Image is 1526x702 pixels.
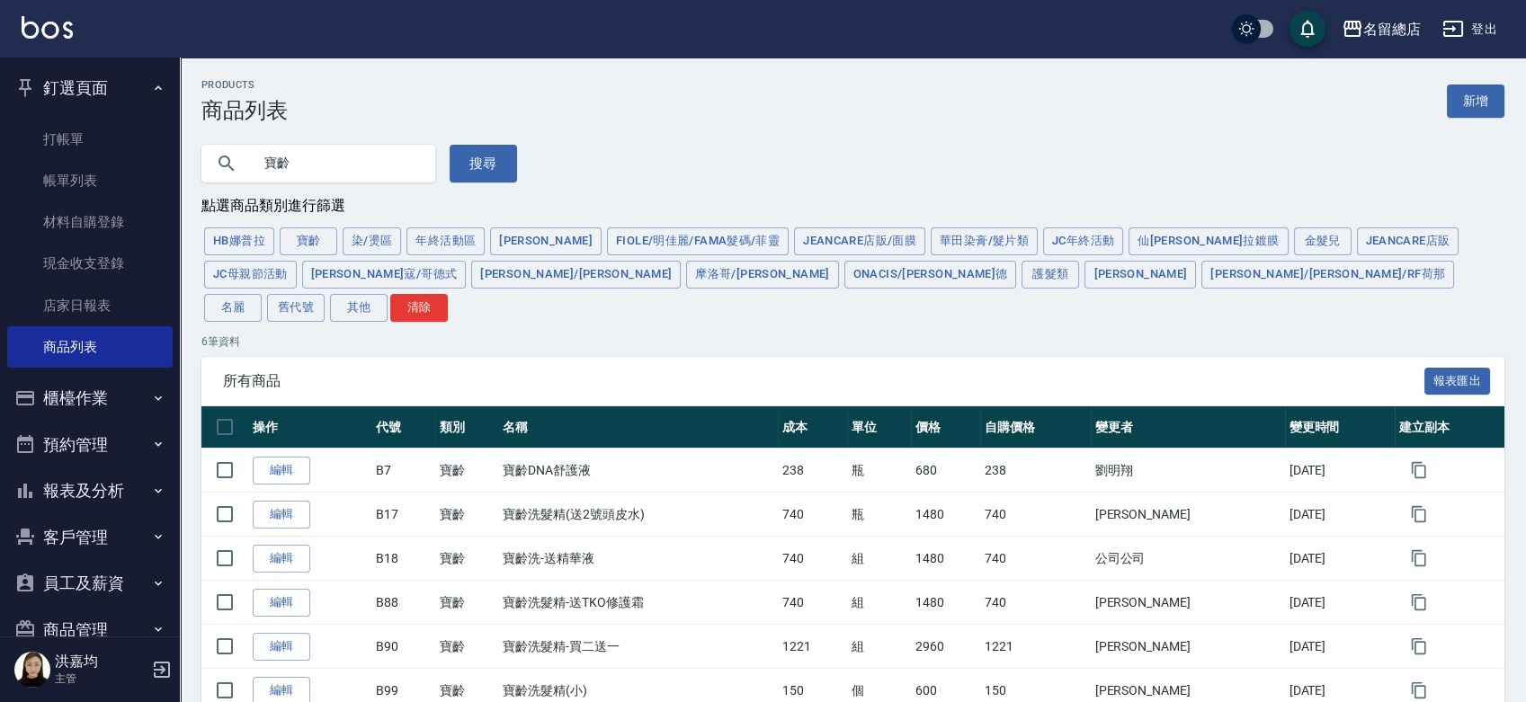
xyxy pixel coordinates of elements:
th: 名稱 [498,406,778,449]
th: 單位 [847,406,910,449]
th: 自購價格 [980,406,1090,449]
td: 寶齡 [435,493,498,537]
td: 寶齡洗髮精-買二送一 [498,625,778,669]
a: 材料自購登錄 [7,201,173,243]
button: 其他 [330,294,388,322]
h3: 商品列表 [201,98,288,123]
td: 740 [980,493,1090,537]
a: 報表匯出 [1424,371,1491,388]
td: 740 [778,581,848,625]
td: 組 [847,581,910,625]
a: 帳單列表 [7,160,173,201]
button: JeanCare店販/面膜 [794,227,925,255]
td: 組 [847,625,910,669]
button: 摩洛哥/[PERSON_NAME] [686,261,838,289]
button: 年終活動區 [406,227,485,255]
td: 1221 [980,625,1090,669]
div: 名留總店 [1363,18,1421,40]
button: 預約管理 [7,422,173,468]
td: [DATE] [1285,537,1395,581]
button: JC年終活動 [1043,227,1123,255]
td: 1480 [911,581,981,625]
td: 公司公司 [1091,537,1285,581]
input: 搜尋關鍵字 [252,139,421,188]
td: 寶齡洗髮精(送2號頭皮水) [498,493,778,537]
button: 報表及分析 [7,467,173,514]
button: 華田染膏/髮片類 [931,227,1038,255]
button: [PERSON_NAME] [1084,261,1196,289]
button: 護髮類 [1022,261,1079,289]
a: 編輯 [253,457,310,484]
td: [DATE] [1285,625,1395,669]
h2: Products [201,79,288,91]
a: 編輯 [253,501,310,529]
a: 店家日報表 [7,285,173,326]
td: [PERSON_NAME] [1091,493,1285,537]
th: 變更時間 [1285,406,1395,449]
td: 1480 [911,537,981,581]
button: 寶齡 [280,227,337,255]
td: 1480 [911,493,981,537]
td: 劉明翔 [1091,449,1285,493]
td: 740 [778,537,848,581]
td: 寶齡DNA舒護液 [498,449,778,493]
td: 1221 [778,625,848,669]
th: 成本 [778,406,848,449]
td: 740 [980,581,1090,625]
button: 名留總店 [1334,11,1428,48]
td: [DATE] [1285,449,1395,493]
td: 寶齡 [435,581,498,625]
td: 740 [778,493,848,537]
a: 新增 [1447,84,1504,118]
button: 客戶管理 [7,514,173,561]
button: save [1290,11,1325,47]
img: Person [14,652,50,688]
td: 瓶 [847,449,910,493]
p: 6 筆資料 [201,333,1504,350]
td: B17 [371,493,434,537]
td: [DATE] [1285,581,1395,625]
td: 瓶 [847,493,910,537]
button: 報表匯出 [1424,368,1491,395]
a: 現金收支登錄 [7,243,173,284]
div: 點選商品類別進行篩選 [201,197,1504,216]
a: 編輯 [253,633,310,661]
td: 680 [911,449,981,493]
button: 櫃檯作業 [7,375,173,422]
button: [PERSON_NAME]/[PERSON_NAME] [471,261,681,289]
a: 打帳單 [7,119,173,160]
td: B7 [371,449,434,493]
button: JC母親節活動 [204,261,297,289]
td: 740 [980,537,1090,581]
a: 編輯 [253,545,310,573]
button: 舊代號 [267,294,325,322]
button: 員工及薪資 [7,560,173,607]
td: 2960 [911,625,981,669]
button: 釘選頁面 [7,65,173,111]
td: 寶齡 [435,625,498,669]
img: Logo [22,16,73,39]
th: 價格 [911,406,981,449]
th: 操作 [248,406,371,449]
a: 編輯 [253,589,310,617]
button: 染/燙區 [343,227,402,255]
button: 金髮兒 [1294,227,1352,255]
a: 商品列表 [7,326,173,368]
button: 登出 [1435,13,1504,46]
td: 寶齡洗髮精-送TKO修護霜 [498,581,778,625]
h5: 洪嘉均 [55,653,147,671]
button: JeanCare店販 [1357,227,1459,255]
button: ONACIS/[PERSON_NAME]德 [844,261,1017,289]
button: [PERSON_NAME]/[PERSON_NAME]/RF荷那 [1201,261,1454,289]
td: 寶齡 [435,537,498,581]
button: 商品管理 [7,607,173,653]
td: B18 [371,537,434,581]
button: [PERSON_NAME] [490,227,602,255]
button: FIOLE/明佳麗/Fama髮碼/菲靈 [607,227,789,255]
td: 寶齡 [435,449,498,493]
th: 代號 [371,406,434,449]
p: 主管 [55,671,147,687]
button: 仙[PERSON_NAME]拉鍍膜 [1129,227,1288,255]
td: B88 [371,581,434,625]
td: [PERSON_NAME] [1091,581,1285,625]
